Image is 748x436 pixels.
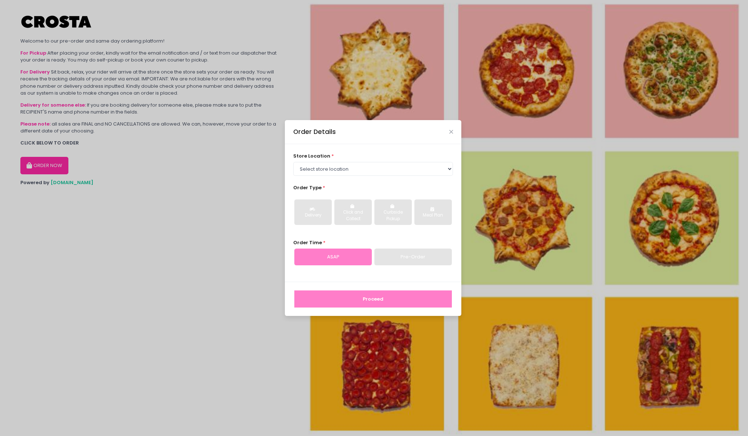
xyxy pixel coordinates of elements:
span: Order Type [293,184,322,191]
div: Click and Collect [339,209,367,222]
button: Click and Collect [334,199,372,225]
button: Delivery [294,199,332,225]
span: Order Time [293,239,322,246]
div: Meal Plan [419,212,447,219]
button: Proceed [294,290,452,308]
button: Curbside Pickup [374,199,412,225]
div: Curbside Pickup [379,209,407,222]
div: Delivery [299,212,327,219]
button: Close [449,130,453,134]
div: Order Details [293,127,336,136]
span: store location [293,152,330,159]
button: Meal Plan [414,199,452,225]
